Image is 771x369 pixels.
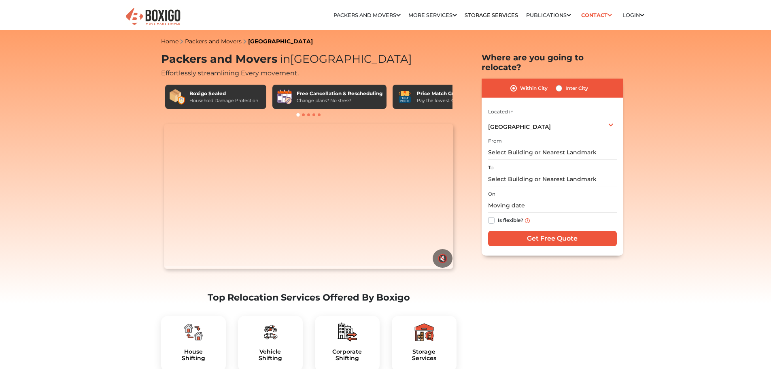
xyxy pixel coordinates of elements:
label: Located in [488,108,514,115]
h5: Vehicle Shifting [244,348,296,362]
input: Select Building or Nearest Landmark [488,172,617,186]
button: 🔇 [433,249,452,268]
img: info [525,218,530,223]
h5: House Shifting [168,348,219,362]
h5: Corporate Shifting [321,348,373,362]
video: Your browser does not support the video tag. [164,124,453,269]
h2: Where are you going to relocate? [482,53,623,72]
input: Get Free Quote [488,231,617,246]
a: Publications [526,12,571,18]
label: Within City [520,83,548,93]
a: More services [408,12,457,18]
input: Moving date [488,198,617,213]
h2: Top Relocation Services Offered By Boxigo [161,292,457,303]
img: boxigo_packers_and_movers_plan [184,322,203,342]
a: [GEOGRAPHIC_DATA] [248,38,313,45]
img: Free Cancellation & Rescheduling [276,89,293,105]
div: Change plans? No stress! [297,97,382,104]
div: Household Damage Protection [189,97,258,104]
div: Price Match Guarantee [417,90,478,97]
label: From [488,137,502,145]
a: Home [161,38,178,45]
a: CorporateShifting [321,348,373,362]
img: Price Match Guarantee [397,89,413,105]
img: Boxigo Sealed [169,89,185,105]
img: boxigo_packers_and_movers_plan [338,322,357,342]
span: [GEOGRAPHIC_DATA] [277,52,412,66]
a: VehicleShifting [244,348,296,362]
span: in [280,52,290,66]
input: Select Building or Nearest Landmark [488,145,617,160]
img: boxigo_packers_and_movers_plan [414,322,434,342]
div: Pay the lowest. Guaranteed! [417,97,478,104]
label: On [488,190,495,198]
img: Boxigo [125,7,181,27]
a: StorageServices [398,348,450,362]
div: Free Cancellation & Rescheduling [297,90,382,97]
label: Is flexible? [498,215,523,224]
a: Packers and Movers [185,38,242,45]
a: HouseShifting [168,348,219,362]
span: [GEOGRAPHIC_DATA] [488,123,551,130]
span: Effortlessly streamlining Every movement. [161,69,299,77]
div: Boxigo Sealed [189,90,258,97]
a: Contact [579,9,615,21]
img: boxigo_packers_and_movers_plan [261,322,280,342]
label: Inter City [565,83,588,93]
a: Login [622,12,644,18]
a: Storage Services [465,12,518,18]
a: Packers and Movers [333,12,401,18]
label: To [488,164,494,171]
h5: Storage Services [398,348,450,362]
h1: Packers and Movers [161,53,457,66]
